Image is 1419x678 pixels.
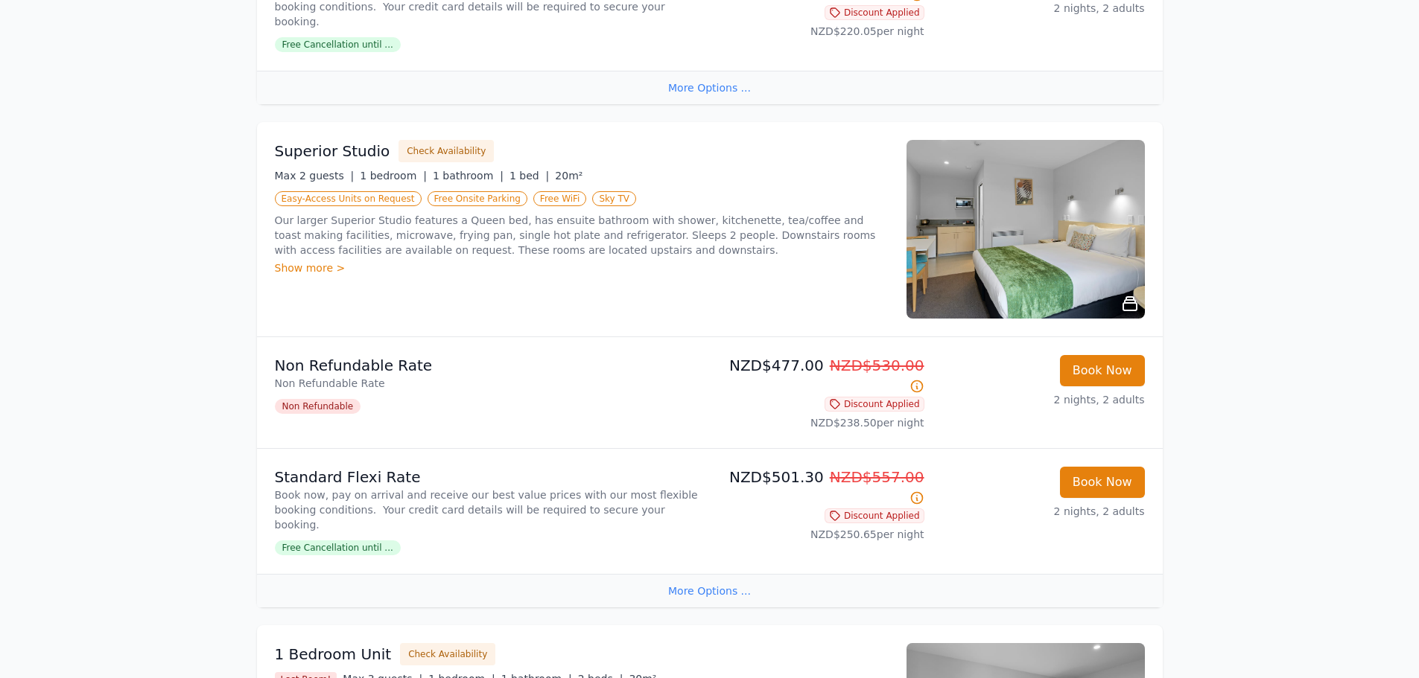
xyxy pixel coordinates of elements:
[716,467,924,508] p: NZD$501.30
[275,376,704,391] p: Non Refundable Rate
[275,355,704,376] p: Non Refundable Rate
[1060,467,1145,498] button: Book Now
[275,191,422,206] span: Easy-Access Units on Request
[360,170,427,182] span: 1 bedroom |
[428,191,527,206] span: Free Onsite Parking
[1060,355,1145,386] button: Book Now
[509,170,549,182] span: 1 bed |
[275,467,704,487] p: Standard Flexi Rate
[533,191,587,206] span: Free WiFi
[830,356,924,374] span: NZD$530.00
[275,487,704,532] p: Book now, pay on arrival and receive our best value prices with our most flexible booking conditi...
[716,24,924,39] p: NZD$220.05 per night
[433,170,504,182] span: 1 bathroom |
[555,170,582,182] span: 20m²
[936,392,1145,407] p: 2 nights, 2 adults
[716,355,924,397] p: NZD$477.00
[275,399,361,414] span: Non Refundable
[936,504,1145,519] p: 2 nights, 2 adults
[275,37,401,52] span: Free Cancellation until ...
[936,1,1145,16] p: 2 nights, 2 adults
[275,213,889,258] p: Our larger Superior Studio features a Queen bed, has ensuite bathroom with shower, kitchenette, t...
[825,397,924,412] span: Discount Applied
[275,141,390,161] h3: Superior Studio
[830,468,924,486] span: NZD$557.00
[825,508,924,523] span: Discount Applied
[275,540,401,555] span: Free Cancellation until ...
[275,644,392,665] h3: 1 Bedroom Unit
[716,527,924,542] p: NZD$250.65 per night
[825,5,924,20] span: Discount Applied
[275,170,355,182] span: Max 2 guests |
[592,191,636,206] span: Sky TV
[400,643,495,665] button: Check Availability
[257,71,1163,104] div: More Options ...
[716,415,924,430] p: NZD$238.50 per night
[275,260,889,275] div: Show more >
[399,140,494,162] button: Check Availability
[257,574,1163,607] div: More Options ...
